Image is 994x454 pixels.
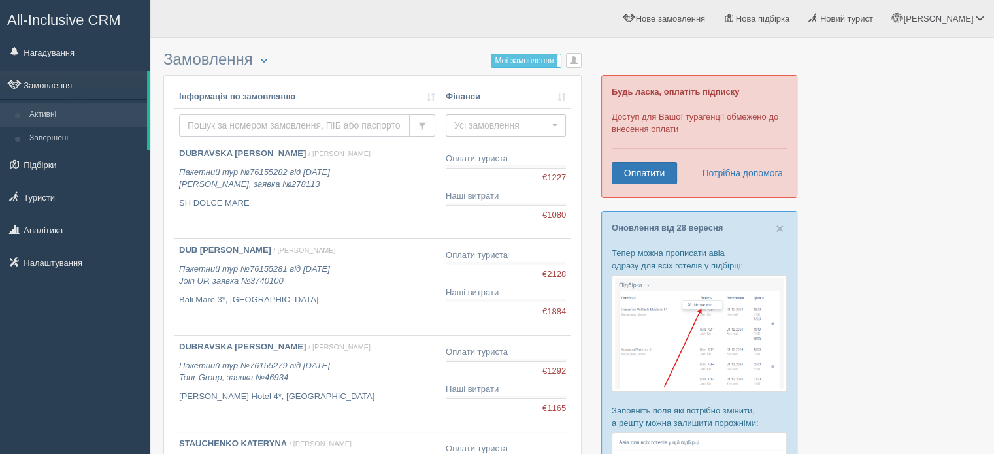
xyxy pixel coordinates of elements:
a: Оплатити [612,162,677,184]
a: Інформація по замовленню [179,91,435,103]
span: Нова підбірка [736,14,790,24]
span: €2128 [542,268,566,281]
a: DUB [PERSON_NAME] / [PERSON_NAME] Пакетний тур №76155281 від [DATE]Join UP, заявка №3740100 Bali ... [174,239,440,335]
button: Close [776,221,784,235]
p: Тепер можна прописати авіа одразу для всіх готелів у підбірці: [612,247,787,272]
img: %D0%BF%D1%96%D0%B4%D0%B1%D1%96%D1%80%D0%BA%D0%B0-%D0%B0%D0%B2%D1%96%D0%B0-1-%D1%81%D1%80%D0%BC-%D... [612,275,787,392]
b: DUBRAVSKA [PERSON_NAME] [179,342,306,351]
b: STAUCHENKO KATERYNA [179,438,287,448]
div: Наші витрати [446,383,566,396]
span: / [PERSON_NAME] [308,343,371,351]
span: €1884 [542,306,566,318]
i: Пакетний тур №76155281 від [DATE] Join UP, заявка №3740100 [179,264,330,286]
a: Потрібна допомога [693,162,784,184]
span: Усі замовлення [454,119,549,132]
h3: Замовлення [163,51,582,69]
a: DUBRAVSKA [PERSON_NAME] / [PERSON_NAME] Пакетний тур №76155282 від [DATE][PERSON_NAME], заявка №2... [174,142,440,238]
div: Наші витрати [446,287,566,299]
div: Наші витрати [446,190,566,203]
p: Заповніть поля які потрібно змінити, а решту можна залишити порожніми: [612,404,787,429]
a: Завершені [24,127,147,150]
i: Пакетний тур №76155279 від [DATE] Tour-Group, заявка №46934 [179,361,330,383]
button: Усі замовлення [446,114,566,137]
div: Доступ для Вашої турагенції обмежено до внесення оплати [601,75,797,198]
span: Новий турист [820,14,873,24]
span: × [776,221,784,236]
i: Пакетний тур №76155282 від [DATE] [PERSON_NAME], заявка №278113 [179,167,330,189]
a: All-Inclusive CRM [1,1,150,37]
div: Оплати туриста [446,346,566,359]
span: €1292 [542,365,566,378]
span: / [PERSON_NAME] [273,246,335,254]
span: All-Inclusive CRM [7,12,121,28]
span: €1080 [542,209,566,221]
span: / [PERSON_NAME] [308,150,371,157]
a: Оновлення від 28 вересня [612,223,723,233]
label: Мої замовлення [491,54,561,67]
span: €1227 [542,172,566,184]
span: / [PERSON_NAME] [290,440,352,447]
span: Нове замовлення [636,14,705,24]
a: DUBRAVSKA [PERSON_NAME] / [PERSON_NAME] Пакетний тур №76155279 від [DATE]Tour-Group, заявка №4693... [174,336,440,432]
span: €1165 [542,402,566,415]
span: [PERSON_NAME] [903,14,973,24]
div: Оплати туриста [446,250,566,262]
p: [PERSON_NAME] Hotel 4*, [GEOGRAPHIC_DATA] [179,391,435,403]
a: Фінанси [446,91,566,103]
div: Оплати туриста [446,153,566,165]
b: Будь ласка, оплатіть підписку [612,87,739,97]
b: DUB [PERSON_NAME] [179,245,271,255]
p: Bali Mare 3*, [GEOGRAPHIC_DATA] [179,294,435,306]
b: DUBRAVSKA [PERSON_NAME] [179,148,306,158]
a: Активні [24,103,147,127]
p: SH DOLCE MARE [179,197,435,210]
input: Пошук за номером замовлення, ПІБ або паспортом туриста [179,114,410,137]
